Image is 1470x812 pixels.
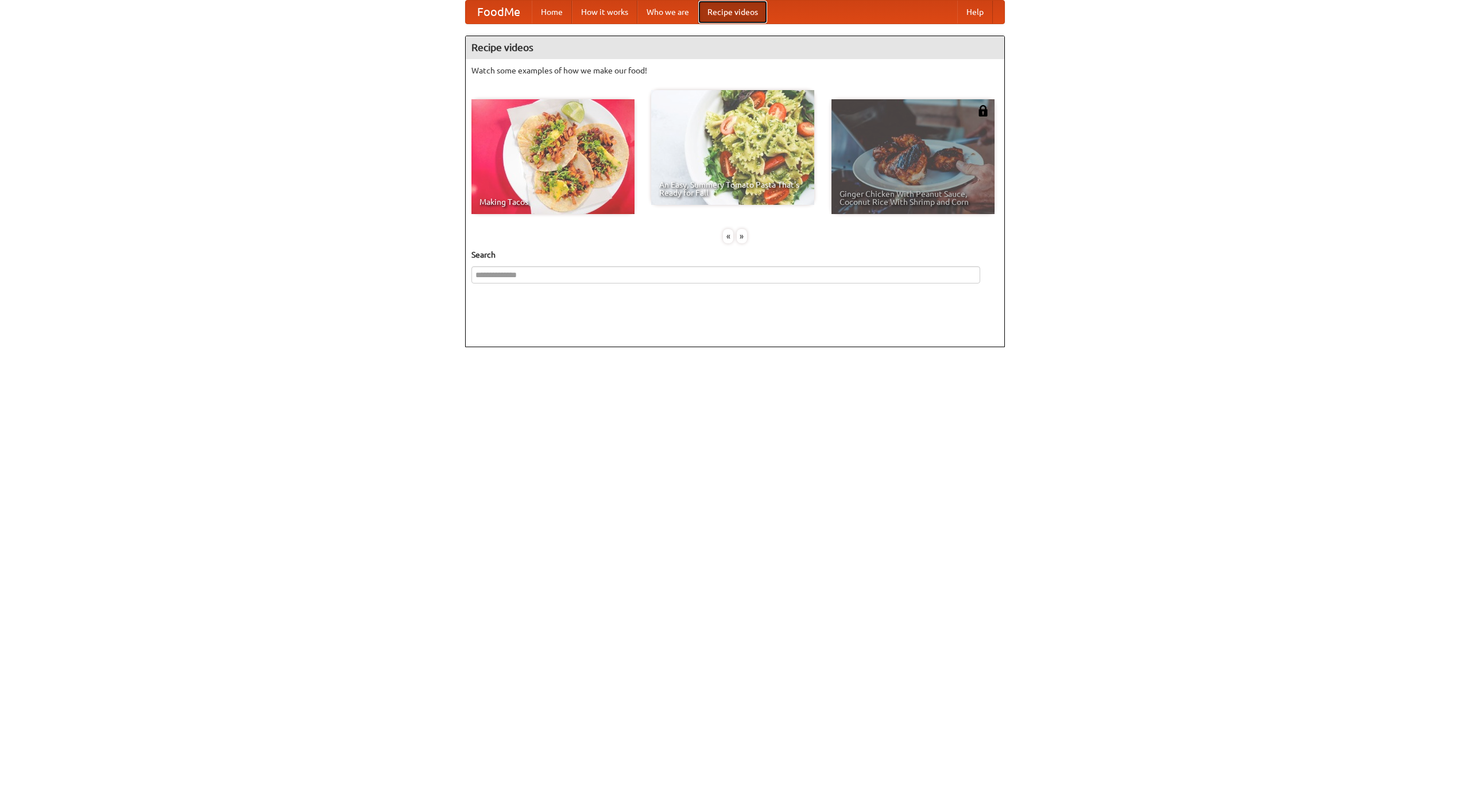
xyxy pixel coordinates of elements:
a: Who we are [637,1,698,24]
h5: Search [471,249,999,261]
div: » [737,229,747,243]
span: An Easy, Summery Tomato Pasta That's Ready for Fall [659,181,806,197]
img: 483408.png [977,105,989,116]
span: Making Tacos [479,198,626,206]
a: Recipe videos [698,1,767,24]
a: An Easy, Summery Tomato Pasta That's Ready for Fall [651,90,814,205]
a: How it works [572,1,637,24]
div: « [723,229,733,243]
a: Making Tacos [471,99,635,214]
h4: Recipe videos [466,36,1004,59]
a: Home [532,1,572,24]
a: FoodMe [466,1,532,24]
p: Watch some examples of how we make our food! [471,65,999,76]
a: Help [957,1,993,24]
